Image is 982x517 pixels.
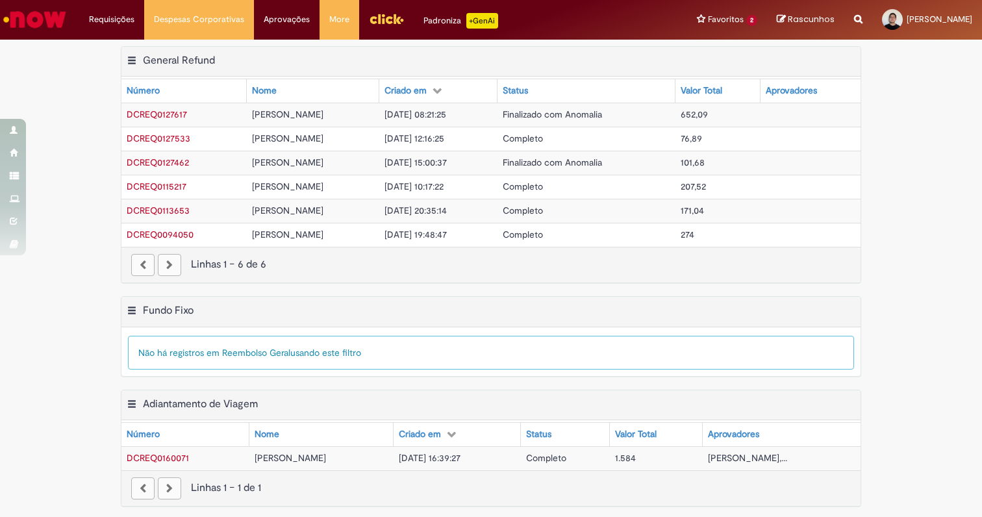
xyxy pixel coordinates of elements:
[255,428,279,441] div: Nome
[143,397,258,410] h2: Adiantamento de Viagem
[127,205,190,216] span: DCREQ0113653
[777,14,835,26] a: Rascunhos
[290,347,361,359] span: usando este filtro
[127,229,194,240] span: DCREQ0094050
[526,452,566,464] span: Completo
[252,108,323,120] span: [PERSON_NAME]
[252,132,323,144] span: [PERSON_NAME]
[708,13,744,26] span: Favoritos
[143,304,194,317] h2: Fundo Fixo
[399,428,441,441] div: Criado em
[127,132,190,144] a: Abrir Registro: DCREQ0127533
[121,470,861,506] nav: paginação
[127,157,189,168] a: Abrir Registro: DCREQ0127462
[615,428,657,441] div: Valor Total
[127,108,187,120] a: Abrir Registro: DCREQ0127617
[384,84,427,97] div: Criado em
[255,452,326,464] span: [PERSON_NAME]
[503,205,543,216] span: Completo
[127,84,160,97] div: Número
[503,84,528,97] div: Status
[503,108,602,120] span: Finalizado com Anomalia
[681,108,708,120] span: 652,09
[681,132,702,144] span: 76,89
[329,13,349,26] span: More
[681,157,705,168] span: 101,68
[127,205,190,216] a: Abrir Registro: DCREQ0113653
[615,452,636,464] span: 1.584
[766,84,817,97] div: Aprovadores
[127,304,137,321] button: Fundo Fixo Menu de contexto
[681,205,704,216] span: 171,04
[128,336,854,370] div: Não há registros em Reembolso Geral
[143,54,215,67] h2: General Refund
[369,9,404,29] img: click_logo_yellow_360x200.png
[423,13,498,29] div: Padroniza
[708,428,759,441] div: Aprovadores
[466,13,498,29] p: +GenAi
[503,132,543,144] span: Completo
[384,108,446,120] span: [DATE] 08:21:25
[154,13,244,26] span: Despesas Corporativas
[746,15,757,26] span: 2
[89,13,134,26] span: Requisições
[708,452,787,464] span: [PERSON_NAME],...
[252,84,277,97] div: Nome
[127,428,160,441] div: Número
[384,205,447,216] span: [DATE] 20:35:14
[384,181,444,192] span: [DATE] 10:17:22
[1,6,68,32] img: ServiceNow
[127,157,189,168] span: DCREQ0127462
[127,452,189,464] a: Abrir Registro: DCREQ0160071
[503,229,543,240] span: Completo
[252,157,323,168] span: [PERSON_NAME]
[127,132,190,144] span: DCREQ0127533
[384,157,447,168] span: [DATE] 15:00:37
[252,181,323,192] span: [PERSON_NAME]
[127,229,194,240] a: Abrir Registro: DCREQ0094050
[681,84,722,97] div: Valor Total
[252,229,323,240] span: [PERSON_NAME]
[503,157,602,168] span: Finalizado com Anomalia
[384,229,447,240] span: [DATE] 19:48:47
[788,13,835,25] span: Rascunhos
[127,108,187,120] span: DCREQ0127617
[252,205,323,216] span: [PERSON_NAME]
[127,181,186,192] span: DCREQ0115217
[681,229,694,240] span: 274
[503,181,543,192] span: Completo
[681,181,706,192] span: 207,52
[131,481,851,496] div: Linhas 1 − 1 de 1
[526,428,551,441] div: Status
[127,181,186,192] a: Abrir Registro: DCREQ0115217
[907,14,972,25] span: [PERSON_NAME]
[127,54,137,71] button: General Refund Menu de contexto
[121,247,861,283] nav: paginação
[264,13,310,26] span: Aprovações
[127,452,189,464] span: DCREQ0160071
[131,257,851,272] div: Linhas 1 − 6 de 6
[384,132,444,144] span: [DATE] 12:16:25
[399,452,460,464] span: [DATE] 16:39:27
[127,397,137,414] button: Adiantamento de Viagem Menu de contexto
